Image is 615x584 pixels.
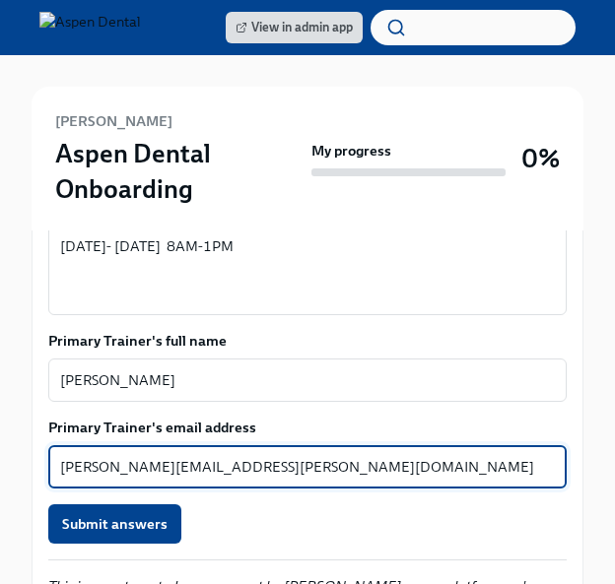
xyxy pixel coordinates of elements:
[48,331,567,351] label: Primary Trainer's full name
[60,368,555,392] textarea: [PERSON_NAME]
[236,18,353,37] span: View in admin app
[521,141,560,176] h3: 0%
[55,136,304,207] h3: Aspen Dental Onboarding
[55,110,172,132] h6: [PERSON_NAME]
[48,418,567,437] label: Primary Trainer's email address
[39,12,141,43] img: Aspen Dental
[226,12,363,43] a: View in admin app
[311,141,391,161] strong: My progress
[48,504,181,544] button: Submit answers
[60,455,555,479] textarea: [PERSON_NAME][EMAIL_ADDRESS][PERSON_NAME][DOMAIN_NAME]
[62,514,168,534] span: Submit answers
[60,211,555,305] textarea: [DATE]-[DATE] 8AM-6PM [DATE]- [DATE] 8AM-1PM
